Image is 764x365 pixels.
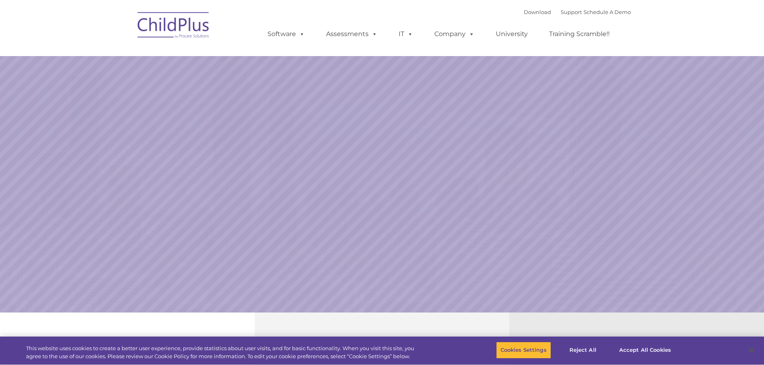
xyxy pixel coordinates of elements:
a: Company [426,26,482,42]
font: | [524,9,631,15]
div: This website uses cookies to create a better user experience, provide statistics about user visit... [26,345,420,360]
button: Reject All [558,342,608,359]
img: ChildPlus by Procare Solutions [134,6,214,46]
a: Download [524,9,551,15]
a: Training Scramble!! [541,26,618,42]
button: Close [742,341,760,359]
a: Software [259,26,313,42]
a: University [488,26,536,42]
a: Learn More [519,228,646,261]
a: Schedule A Demo [584,9,631,15]
button: Cookies Settings [496,342,551,359]
a: Assessments [318,26,385,42]
a: Support [561,9,582,15]
a: IT [391,26,421,42]
button: Accept All Cookies [615,342,675,359]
